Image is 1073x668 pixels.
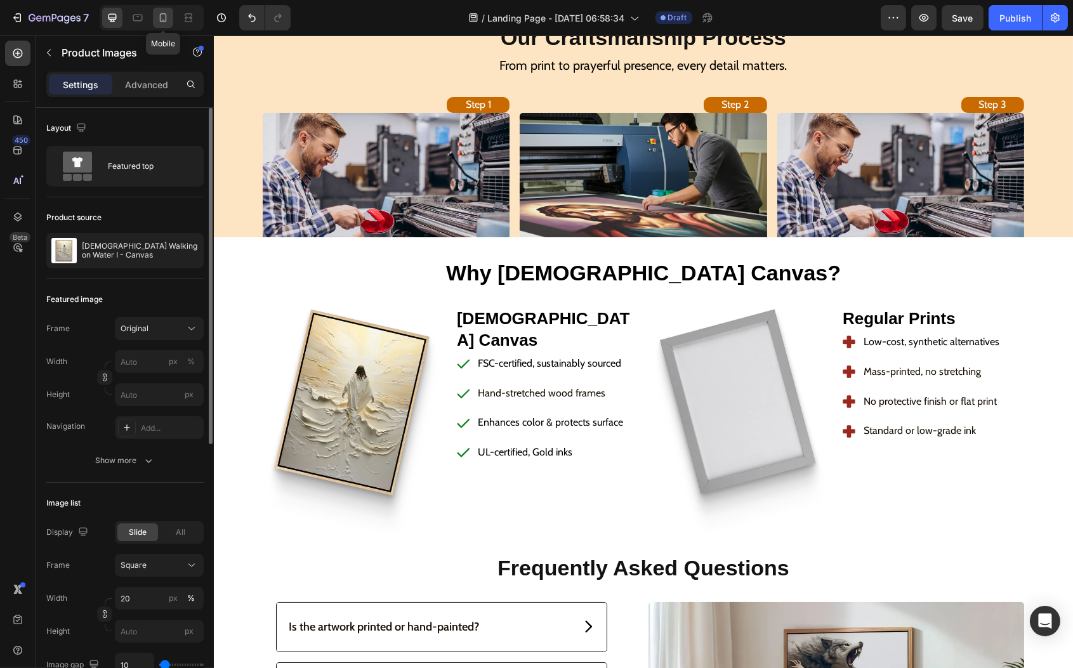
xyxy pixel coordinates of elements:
[650,298,786,316] p: Low-cost, synthetic alternatives
[239,5,291,30] div: Undo/Redo
[242,272,425,317] h2: [DEMOGRAPHIC_DATA] Canvas
[668,12,687,23] span: Draft
[121,323,148,334] span: Original
[999,11,1031,25] div: Publish
[82,242,199,259] p: [DEMOGRAPHIC_DATA] Walking on Water I - Canvas
[51,238,77,263] img: product feature img
[46,356,67,367] label: Width
[46,593,67,604] label: Width
[952,13,973,23] span: Save
[650,389,762,401] span: Standard or low-grade ink
[46,323,70,334] label: Frame
[942,5,984,30] button: Save
[490,62,553,77] h2: Step 2
[989,5,1042,30] button: Publish
[46,389,70,400] label: Height
[108,152,185,181] div: Featured top
[264,319,409,337] p: FSC-certified, sustainably sourced
[264,408,409,426] p: UL-certified, Gold inks
[5,5,95,30] button: 7
[63,78,98,91] p: Settings
[46,497,81,509] div: Image list
[141,422,201,434] div: Add...
[187,593,195,604] div: %
[96,454,155,467] div: Show more
[183,354,199,369] button: px
[121,560,147,571] span: Square
[62,45,169,60] p: Product Images
[747,62,810,77] h2: Step 3
[49,272,232,508] img: gempages_575989837291586122-be352c98-85a4-418f-990f-c42940557802.webp
[125,78,168,91] p: Advanced
[46,524,91,541] div: Display
[75,584,265,598] span: Is the artwork printed or hand-painted?
[39,18,820,41] p: From print to prayerful presence, every detail matters.
[176,527,186,538] span: All
[115,554,204,577] button: Square
[1030,606,1060,636] div: Open Intercom Messenger
[46,212,102,223] div: Product source
[46,294,103,305] div: Featured image
[306,77,553,242] img: gempages_575989837291586122-dfdc6a26-c830-4bcb-aa0f-e059d23484a7.webp
[46,421,85,432] div: Navigation
[233,62,296,77] h2: Step 1
[83,10,89,25] p: 7
[435,272,617,505] img: gempages_575989837291586122-3d183113-6f65-494e-bdf4-c7416e13eb5a.webp
[49,77,296,242] img: gempages_575989837291586122-364e03b2-9c91-40f7-b5db-e6cb2f80722f.webp
[115,350,204,373] input: px%
[628,272,810,296] h2: Regular Prints
[264,378,409,396] p: Enhances color & protects surface
[46,625,70,637] label: Height
[46,120,89,137] div: Layout
[12,135,30,145] div: 450
[129,527,147,538] span: Slide
[185,626,194,636] span: px
[650,330,767,342] span: Mass-printed, no stretching
[166,591,181,606] button: %
[214,36,1073,668] iframe: Design area
[115,317,204,340] button: Original
[488,11,625,25] span: Landing Page - [DATE] 06:58:34
[46,560,70,571] label: Frame
[10,232,30,242] div: Beta
[482,11,485,25] span: /
[46,449,204,472] button: Show more
[183,591,199,606] button: px
[169,356,178,367] div: px
[563,77,810,242] img: gempages_575989837291586122-364e03b2-9c91-40f7-b5db-e6cb2f80722f.webp
[169,593,178,604] div: px
[115,587,204,610] input: px%
[187,356,195,367] div: %
[264,351,392,363] span: Hand-stretched wood frames
[185,390,194,399] span: px
[115,620,204,643] input: px
[166,354,181,369] button: %
[115,383,204,406] input: px
[650,360,783,372] span: No protective finish or flat print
